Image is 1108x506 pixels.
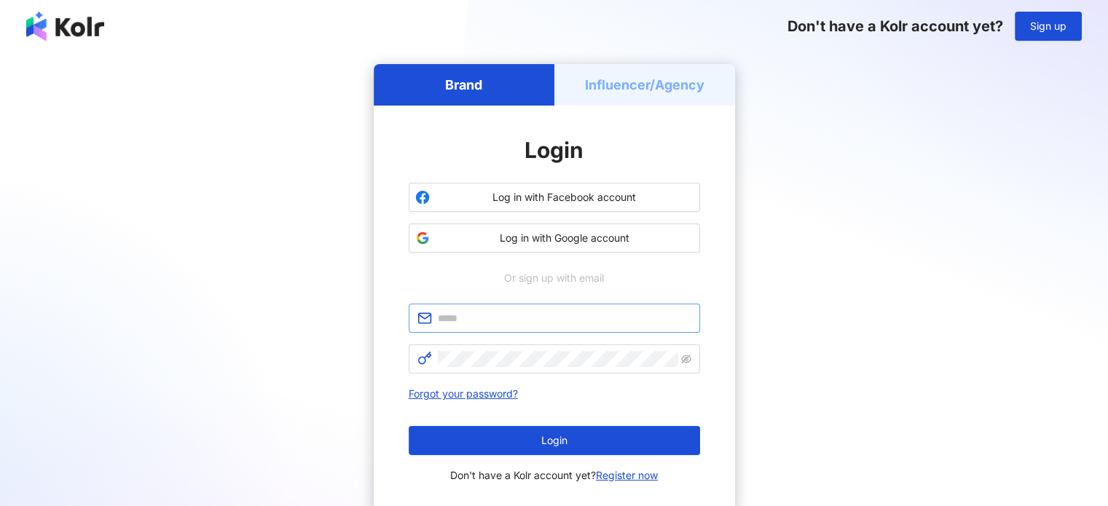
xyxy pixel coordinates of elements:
[681,354,691,364] span: eye-invisible
[541,435,567,446] span: Login
[524,137,584,163] span: Login
[596,469,658,481] a: Register now
[450,467,658,484] span: Don't have a Kolr account yet?
[436,190,694,205] span: Log in with Facebook account
[585,76,704,94] h5: Influencer/Agency
[409,183,700,212] button: Log in with Facebook account
[409,224,700,253] button: Log in with Google account
[1015,12,1082,41] button: Sign up
[1030,20,1066,32] span: Sign up
[436,231,694,245] span: Log in with Google account
[409,426,700,455] button: Login
[494,270,614,286] span: Or sign up with email
[445,76,482,94] h5: Brand
[26,12,104,41] img: logo
[787,17,1003,35] span: Don't have a Kolr account yet?
[409,387,518,400] a: Forgot your password?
